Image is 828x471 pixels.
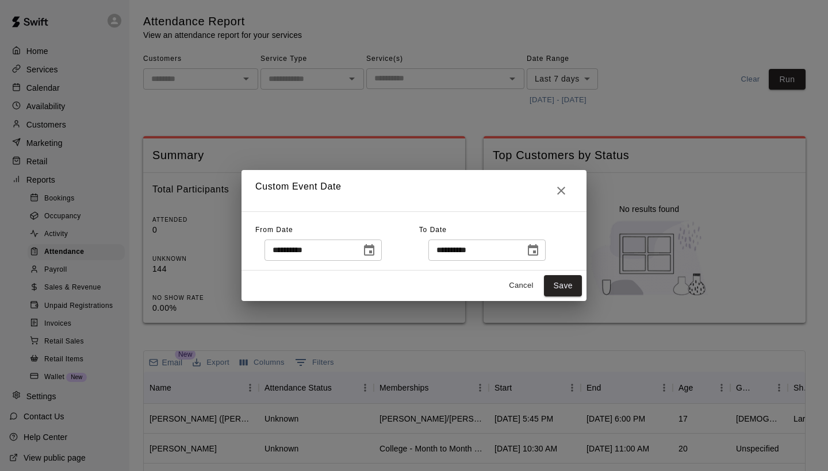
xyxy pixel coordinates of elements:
button: Cancel [503,277,539,295]
span: To Date [419,226,447,234]
button: Choose date, selected date is Aug 18, 2025 [522,239,545,262]
span: From Date [255,226,293,234]
button: Save [544,275,582,296]
button: Choose date, selected date is Aug 11, 2025 [358,239,381,262]
button: Close [550,179,573,202]
h2: Custom Event Date [241,170,586,211]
